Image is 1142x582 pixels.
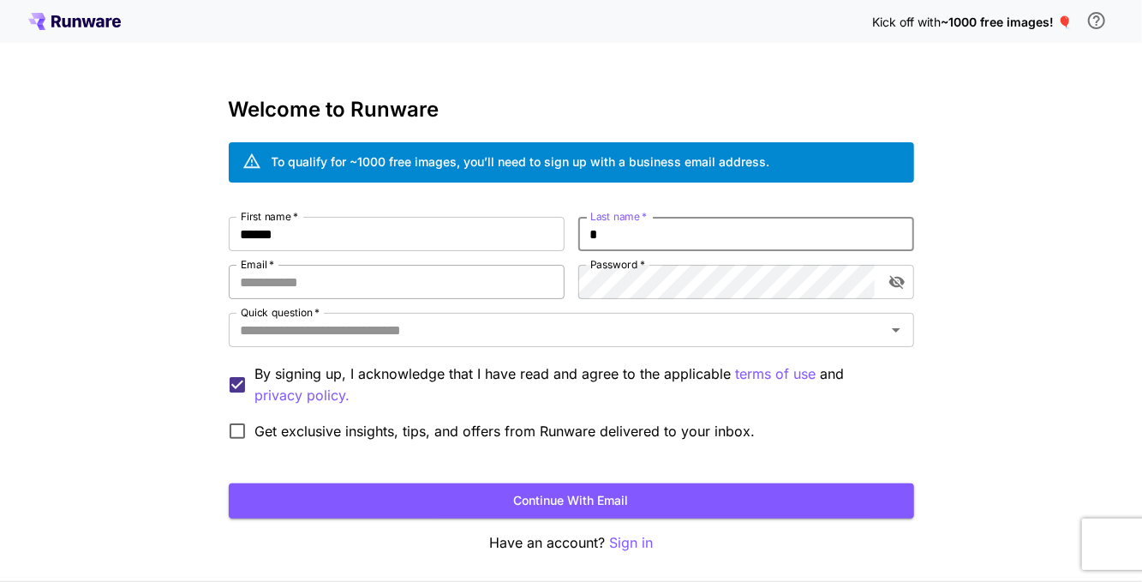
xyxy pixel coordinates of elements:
span: ~1000 free images! 🎈 [942,15,1073,29]
button: By signing up, I acknowledge that I have read and agree to the applicable terms of use and [255,385,350,406]
p: Have an account? [229,532,914,554]
button: Sign in [609,532,653,554]
div: To qualify for ~1000 free images, you’ll need to sign up with a business email address. [272,153,770,171]
label: Last name [590,209,647,224]
label: Email [241,257,274,272]
label: Quick question [241,305,320,320]
button: In order to qualify for free credit, you need to sign up with a business email address and click ... [1079,3,1114,38]
label: First name [241,209,298,224]
button: By signing up, I acknowledge that I have read and agree to the applicable and privacy policy. [736,363,816,385]
span: Get exclusive insights, tips, and offers from Runware delivered to your inbox. [255,421,756,441]
p: privacy policy. [255,385,350,406]
label: Password [590,257,645,272]
button: Open [884,318,908,342]
h3: Welcome to Runware [229,98,914,122]
p: terms of use [736,363,816,385]
button: Continue with email [229,483,914,519]
p: By signing up, I acknowledge that I have read and agree to the applicable and [255,363,900,406]
span: Kick off with [873,15,942,29]
button: toggle password visibility [882,267,912,297]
